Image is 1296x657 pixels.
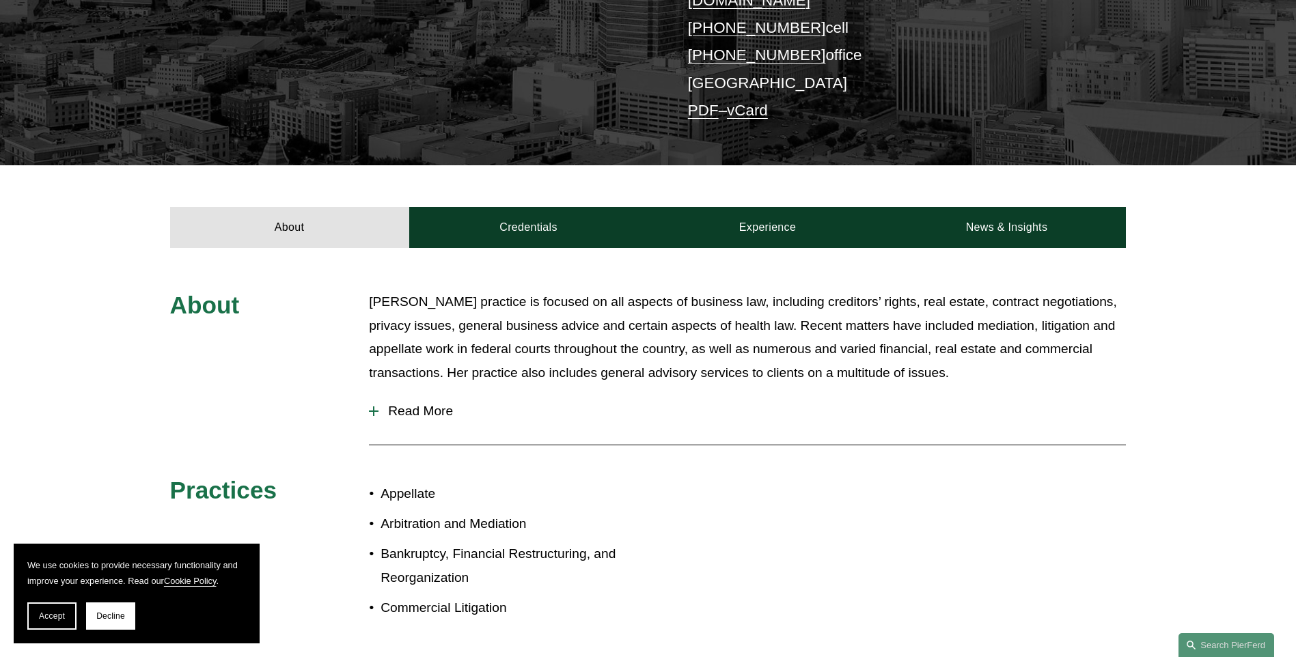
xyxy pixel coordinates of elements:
[887,207,1126,248] a: News & Insights
[369,290,1126,385] p: [PERSON_NAME] practice is focused on all aspects of business law, including creditors’ rights, re...
[369,393,1126,429] button: Read More
[688,102,719,119] a: PDF
[688,46,826,64] a: [PHONE_NUMBER]
[170,477,277,503] span: Practices
[381,542,648,589] p: Bankruptcy, Financial Restructuring, and Reorganization
[648,207,887,248] a: Experience
[27,557,246,589] p: We use cookies to provide necessary functionality and improve your experience. Read our .
[409,207,648,248] a: Credentials
[170,292,240,318] span: About
[727,102,768,119] a: vCard
[86,602,135,630] button: Decline
[170,207,409,248] a: About
[381,596,648,620] p: Commercial Litigation
[1178,633,1274,657] a: Search this site
[164,576,217,586] a: Cookie Policy
[96,611,125,621] span: Decline
[381,512,648,536] p: Arbitration and Mediation
[381,482,648,506] p: Appellate
[14,544,260,643] section: Cookie banner
[378,404,1126,419] span: Read More
[39,611,65,621] span: Accept
[688,19,826,36] a: [PHONE_NUMBER]
[27,602,77,630] button: Accept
